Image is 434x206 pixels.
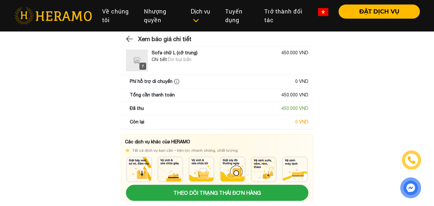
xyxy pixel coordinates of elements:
a: Nhượng quyền [139,4,186,27]
div: Phí hỗ trợ di chuyển [130,78,181,85]
div: 450.000 VND [281,92,308,98]
div: 0 VND [295,119,308,125]
img: heramo-logo.png [14,7,92,24]
img: Giặt vest, sơ mi, đầm váy [158,157,182,182]
div: Đã thu [130,105,144,112]
a: Tuyển dụng [220,4,259,27]
img: Giặt vest, sơ mi, đầm váy [189,157,214,182]
img: Giặt vest, sơ mi, đầm váy [283,157,307,182]
div: 450.000 VND [281,49,308,56]
h3: Các dịch vụ khác của HERAMO [125,139,238,145]
div: Còn lại [130,119,144,125]
a: ĐẶT DỊCH VỤ [333,9,420,14]
button: Theo dõi trạng thái đơn hàng [126,185,308,201]
span: Dơ bụi bẩn [168,57,191,62]
div: 0 VND [295,78,308,85]
h3: Xem báo giá chi tiết [138,31,191,47]
img: vn-flag.png [318,8,328,16]
img: phone-icon [408,157,415,164]
div: Sofa chữ L (cỡ trung) [152,49,198,56]
div: Tổng cần thanh toán [130,92,175,98]
div: 7 [139,63,146,70]
img: Giặt vest, sơ mi, đầm váy [127,157,151,182]
div: Dịch vụ [191,7,215,24]
a: Về chúng tôi [97,4,139,27]
div: 450.000 VND [281,105,308,112]
img: info [174,79,179,84]
img: subToggleIcon [192,17,199,24]
a: phone-icon [403,151,420,169]
img: Giặt vest, sơ mi, đầm váy [220,157,245,182]
span: Chi tiết: [152,57,168,62]
a: Trở thành đối tác [259,4,313,27]
span: star [125,148,130,153]
img: back [126,34,134,44]
button: ĐẶT DỊCH VỤ [339,4,420,19]
p: Tất cả dịch vụ bạn cần – tiện lợi, nhanh chóng, chất lượng [125,148,238,153]
img: Giặt vest, sơ mi, đầm váy [252,157,276,182]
